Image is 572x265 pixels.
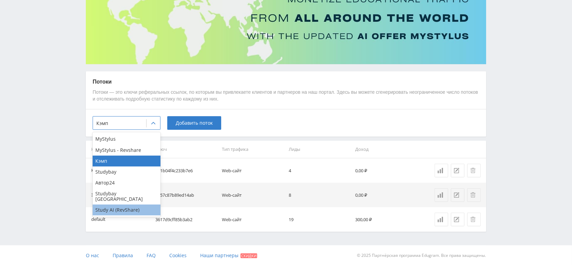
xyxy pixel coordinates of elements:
[93,177,160,188] div: Автор24
[451,213,464,226] button: Редактировать
[153,207,220,232] td: 3617d9cff85b3ab2
[93,89,479,102] p: Потоки — это ключи реферальных ссылок, по которым вы привлекаете клиентов и партнеров на наш порт...
[147,252,156,259] span: FAQ
[219,183,286,207] td: Web-сайт
[435,188,448,202] a: Статистика
[467,213,481,226] button: Удалить
[91,216,106,224] div: default
[219,141,286,158] th: Тип трафика
[286,158,353,183] td: 4
[167,116,221,130] button: Добавить поток
[86,141,153,158] th: Название
[91,191,123,199] div: Задачи Кампус
[93,156,160,166] div: Кэмп
[353,207,420,232] td: 300,00 ₽
[219,158,286,183] td: Web-сайт
[169,252,187,259] span: Cookies
[286,183,353,207] td: 8
[93,188,160,205] div: Studybay [GEOGRAPHIC_DATA]
[113,252,133,259] span: Правила
[176,120,213,126] span: Добавить поток
[451,164,464,177] button: Редактировать
[153,183,220,207] td: cb57c87b89ed14ab
[353,158,420,183] td: 0,00 ₽
[91,167,102,175] div: Кэмп
[219,207,286,232] td: Web-сайт
[241,253,257,258] span: Скидки
[353,183,420,207] td: 0,00 ₽
[200,252,239,259] span: Наши партнеры
[93,166,160,177] div: Studybay
[467,164,481,177] button: Удалить
[435,164,448,177] a: Статистика
[93,205,160,215] div: Study AI (RevShare)
[93,145,160,156] div: MyStylus - Revshare
[353,141,420,158] th: Доход
[86,252,99,259] span: О нас
[467,188,481,202] button: Удалить
[93,78,479,86] p: Потоки
[286,207,353,232] td: 19
[451,188,464,202] button: Редактировать
[153,141,220,158] th: Ключ
[93,134,160,144] div: MyStylus
[286,141,353,158] th: Лиды
[153,158,220,183] td: 4e1b04f4c233b7e6
[435,213,448,226] a: Статистика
